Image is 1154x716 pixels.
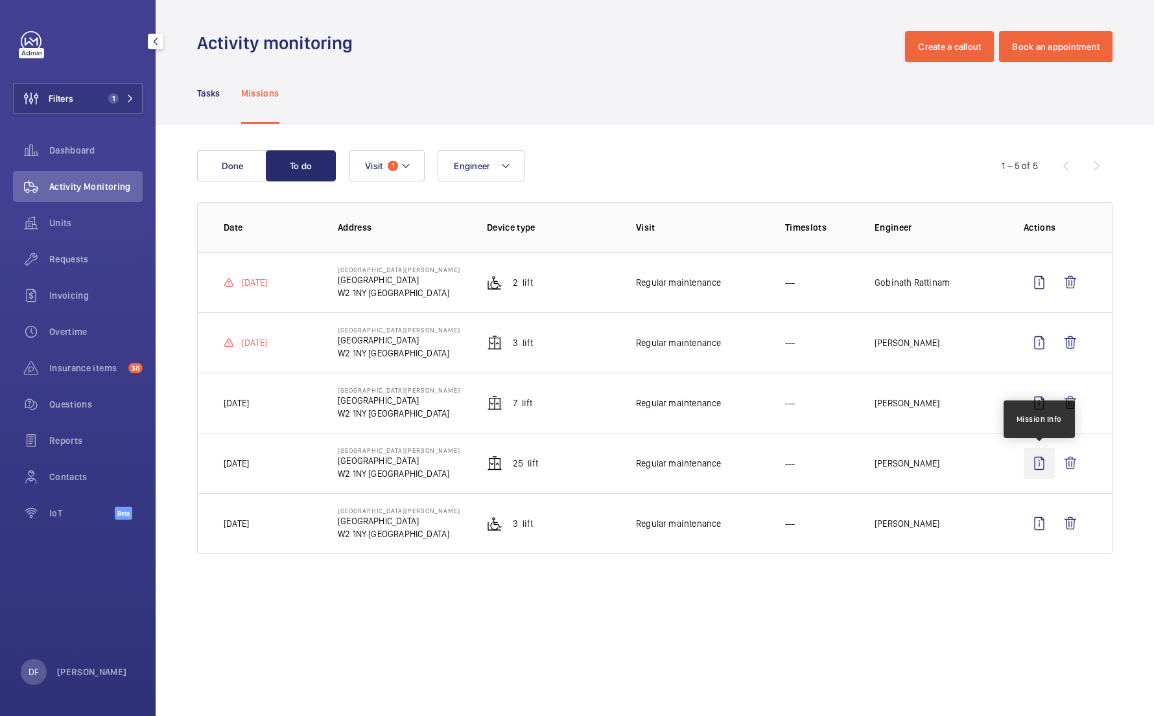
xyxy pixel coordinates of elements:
[785,276,795,289] p: ---
[349,150,425,181] button: Visit1
[197,31,360,55] h1: Activity monitoring
[1017,413,1062,425] div: Mission Info
[49,325,143,338] span: Overtime
[785,517,795,530] p: ---
[49,289,143,302] span: Invoicing
[487,456,502,471] img: elevator.svg
[636,397,721,410] p: Regular maintenance
[338,467,460,480] p: W2 1NY [GEOGRAPHIC_DATA]
[49,144,143,157] span: Dashboard
[338,266,460,273] p: [GEOGRAPHIC_DATA][PERSON_NAME]
[338,386,460,394] p: [GEOGRAPHIC_DATA][PERSON_NAME]
[513,397,532,410] p: 7 Lift
[875,336,939,349] p: [PERSON_NAME]
[49,398,143,411] span: Questions
[905,31,994,62] button: Create a callout
[785,397,795,410] p: ---
[636,517,721,530] p: Regular maintenance
[365,161,383,171] span: Visit
[785,221,854,234] p: Timeslots
[388,161,398,171] span: 1
[513,276,533,289] p: 2 Lift
[785,457,795,470] p: ---
[513,336,533,349] p: 3 Lift
[338,326,460,334] p: [GEOGRAPHIC_DATA][PERSON_NAME]
[338,347,460,360] p: W2 1NY [GEOGRAPHIC_DATA]
[636,336,721,349] p: Regular maintenance
[636,276,721,289] p: Regular maintenance
[29,665,39,678] p: DF
[487,335,502,351] img: elevator.svg
[338,527,460,540] p: W2 1NY [GEOGRAPHIC_DATA]
[438,150,524,181] button: Engineer
[197,87,220,100] p: Tasks
[49,470,143,483] span: Contacts
[875,517,939,530] p: [PERSON_NAME]
[338,334,460,347] p: [GEOGRAPHIC_DATA]
[128,363,143,373] span: 38
[224,397,249,410] p: [DATE]
[513,517,533,530] p: 3 Lift
[487,516,502,531] img: platform_lift.svg
[242,336,267,349] p: [DATE]
[49,362,123,375] span: Insurance items
[241,87,279,100] p: Missions
[999,31,1113,62] button: Book an appointment
[338,221,466,234] p: Address
[197,150,267,181] button: Done
[338,454,460,467] p: [GEOGRAPHIC_DATA]
[875,397,939,410] p: [PERSON_NAME]
[49,92,73,105] span: Filters
[266,150,336,181] button: To do
[487,275,502,290] img: platform_lift.svg
[49,216,143,229] span: Units
[49,507,115,520] span: IoT
[338,286,460,299] p: W2 1NY [GEOGRAPHIC_DATA]
[636,457,721,470] p: Regular maintenance
[57,665,127,678] p: [PERSON_NAME]
[785,336,795,349] p: ---
[875,276,950,289] p: Gobinath Rattinam
[224,221,317,234] p: Date
[242,276,267,289] p: [DATE]
[115,507,132,520] span: Beta
[636,221,764,234] p: Visit
[875,457,939,470] p: [PERSON_NAME]
[487,221,615,234] p: Device type
[1002,159,1038,172] div: 1 – 5 of 5
[875,221,1003,234] p: Engineer
[487,395,502,411] img: elevator.svg
[338,273,460,286] p: [GEOGRAPHIC_DATA]
[13,83,143,114] button: Filters1
[338,446,460,454] p: [GEOGRAPHIC_DATA][PERSON_NAME]
[224,457,249,470] p: [DATE]
[108,93,119,104] span: 1
[338,507,460,514] p: [GEOGRAPHIC_DATA][PERSON_NAME]
[513,457,538,470] p: 25 Lift
[338,394,460,407] p: [GEOGRAPHIC_DATA]
[224,517,249,530] p: [DATE]
[338,514,460,527] p: [GEOGRAPHIC_DATA]
[454,161,490,171] span: Engineer
[1024,221,1086,234] p: Actions
[49,434,143,447] span: Reports
[338,407,460,420] p: W2 1NY [GEOGRAPHIC_DATA]
[49,253,143,266] span: Requests
[49,180,143,193] span: Activity Monitoring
